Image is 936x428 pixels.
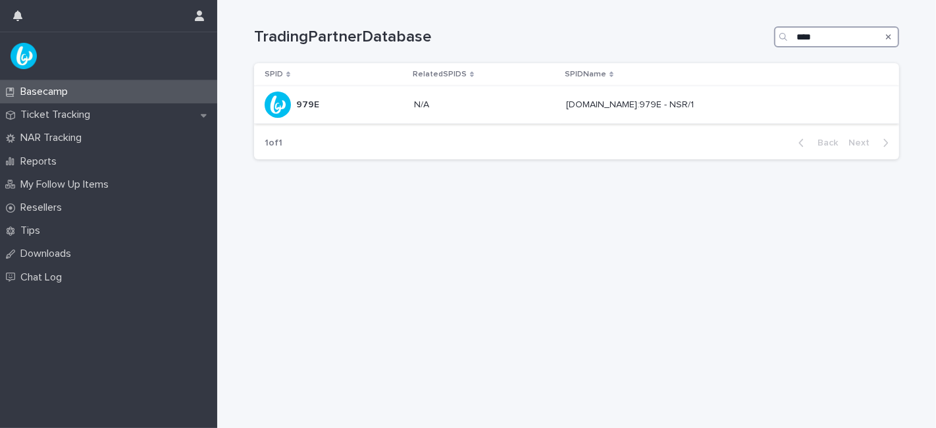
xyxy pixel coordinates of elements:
img: UPKZpZA3RCu7zcH4nw8l [11,43,37,69]
p: N/A [414,97,432,111]
span: Back [810,138,838,147]
p: Resellers [15,201,72,214]
p: Ticket Tracking [15,109,101,121]
p: Tips [15,225,51,237]
p: Chat Log [15,271,72,284]
button: Next [843,137,899,149]
tr: 979E979E N/AN/A [DOMAIN_NAME]:979E - NSR/1[DOMAIN_NAME]:979E - NSR/1 [254,86,899,124]
p: Basecamp [15,86,78,98]
p: SPID [265,67,283,82]
p: Reports [15,155,67,168]
input: Search [774,26,899,47]
p: 1 of 1 [254,127,293,159]
p: SPIDName [565,67,606,82]
p: My Follow Up Items [15,178,119,191]
p: RelatedSPIDS [413,67,467,82]
p: Downloads [15,248,82,260]
button: Back [788,137,843,149]
p: NAR Tracking [15,132,92,144]
p: [DOMAIN_NAME]:979E - NSR/1 [566,97,696,111]
h1: TradingPartnerDatabase [254,28,769,47]
p: 979E [296,97,322,111]
span: Next [848,138,877,147]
